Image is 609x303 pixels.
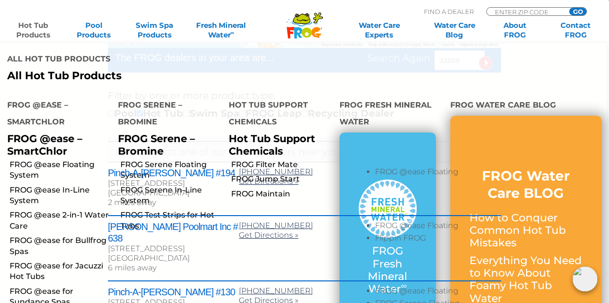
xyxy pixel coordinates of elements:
[231,29,234,36] sup: ∞
[108,179,239,188] div: [STREET_ADDRESS]
[375,167,501,180] li: FROG @ease Floating
[469,167,583,202] h3: FROG Water Care BLOG
[118,133,214,157] p: FROG Serene – Bromine
[10,21,57,40] a: Hot TubProducts
[7,97,104,133] h4: FROG @ease – SmartChlor
[7,50,297,70] h4: All Hot Tub Products
[492,21,539,40] a: AboutFROG
[231,159,332,170] a: FROG Filter Mate
[375,221,501,233] li: FROG @ease Floating
[375,286,501,299] li: FROG @ease Floating
[108,198,156,207] span: 2 miles away
[469,212,583,250] p: How to Conquer Common Hot Tub Mistakes
[70,21,117,40] a: PoolProducts
[7,70,297,82] a: All Hot Tub Products
[120,159,222,181] a: FROG Serene Floating System
[10,185,111,206] a: FROG @ease In-Line System
[340,97,436,133] h4: FROG Fresh Mineral Water
[108,254,239,263] div: [GEOGRAPHIC_DATA]
[108,188,239,198] div: [GEOGRAPHIC_DATA]
[10,261,111,282] a: FROG @ease for Jacuzzi Hot Tubs
[494,8,559,16] input: Zip Code Form
[10,235,111,257] a: FROG @ease for Bullfrog Spas
[131,21,178,40] a: Swim SpaProducts
[7,133,104,157] p: FROG @ease – SmartChlor
[108,244,239,254] div: [STREET_ADDRESS]
[239,167,313,176] a: [PHONE_NUMBER]
[552,21,599,40] a: ContactFROG
[108,167,239,179] h2: Pinch-A-[PERSON_NAME] #194
[569,8,586,15] input: GO
[450,97,602,116] h4: FROG Water Care Blog
[375,233,501,246] li: Flippin FROG
[10,159,111,181] a: FROG @ease Floating System
[192,21,251,40] a: Fresh MineralWater∞
[239,286,313,295] a: [PHONE_NUMBER]
[108,263,156,272] span: 6 miles away
[108,221,239,244] h2: [PERSON_NAME] Poolmart Inc # 638
[341,21,418,40] a: Water CareExperts
[10,210,111,231] a: FROG @ease 2-in-1 Water Care
[108,286,239,298] h2: Pinch-A-[PERSON_NAME] #130
[424,7,474,16] p: Find A Dealer
[239,177,298,186] a: Get Directions »
[229,97,325,133] h4: Hot Tub Support Chemicals
[573,267,597,291] img: openIcon
[239,221,313,230] a: [PHONE_NUMBER]
[431,21,478,40] a: Water CareBlog
[239,230,298,240] a: Get Directions »
[229,133,325,157] p: Hot Tub Support Chemicals
[118,97,214,133] h4: FROG Serene – Bromine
